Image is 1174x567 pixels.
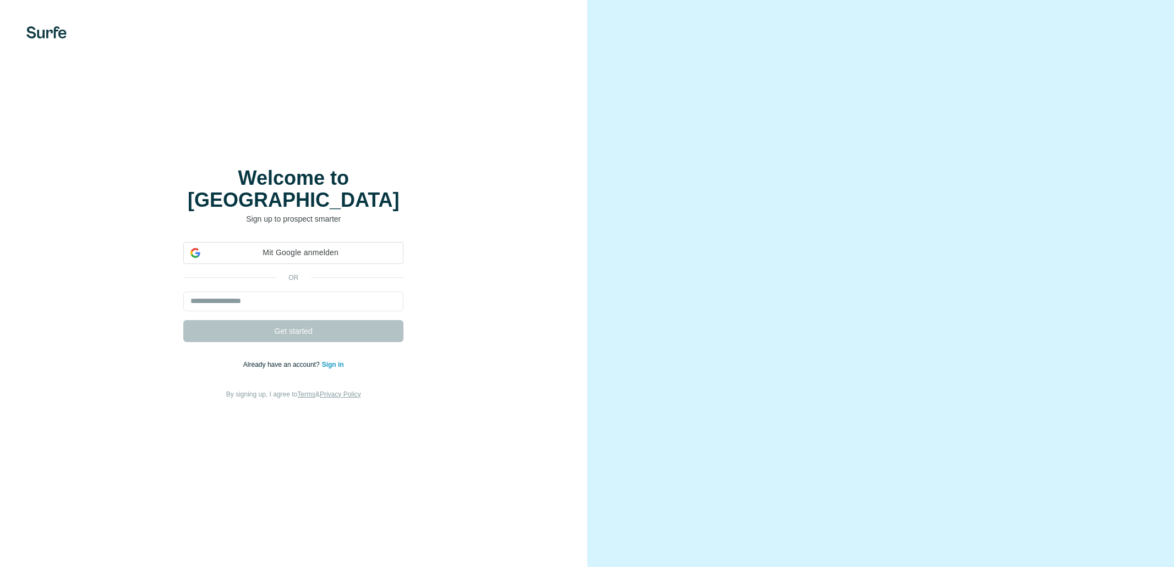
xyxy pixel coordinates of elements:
[205,247,396,258] span: Mit Google anmelden
[320,390,361,398] a: Privacy Policy
[226,390,361,398] span: By signing up, I agree to &
[26,26,67,38] img: Surfe's logo
[276,273,311,283] p: or
[183,242,403,264] div: Mit Google anmelden
[297,390,315,398] a: Terms
[183,167,403,211] h1: Welcome to [GEOGRAPHIC_DATA]
[183,213,403,224] p: Sign up to prospect smarter
[243,361,322,368] span: Already have an account?
[322,361,344,368] a: Sign in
